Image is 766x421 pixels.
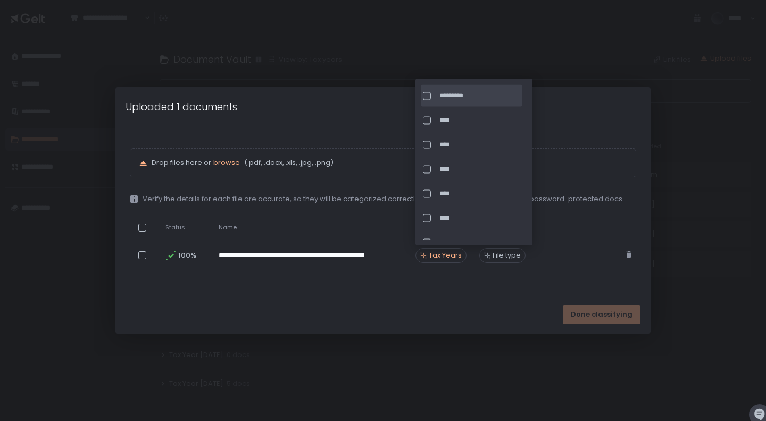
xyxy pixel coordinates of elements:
span: Verify the details for each file are accurate, so they will be categorized correctly and your tea... [143,194,624,204]
span: Status [165,224,185,232]
span: File type [493,251,521,260]
span: 100% [178,251,195,260]
h1: Uploaded 1 documents [126,100,237,114]
button: browse [213,158,240,168]
p: Drop files here or [152,158,628,168]
span: browse [213,158,240,168]
span: Tax Years [429,251,462,260]
span: (.pdf, .docx, .xls, .jpg, .png) [242,158,334,168]
span: Name [219,224,237,232]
